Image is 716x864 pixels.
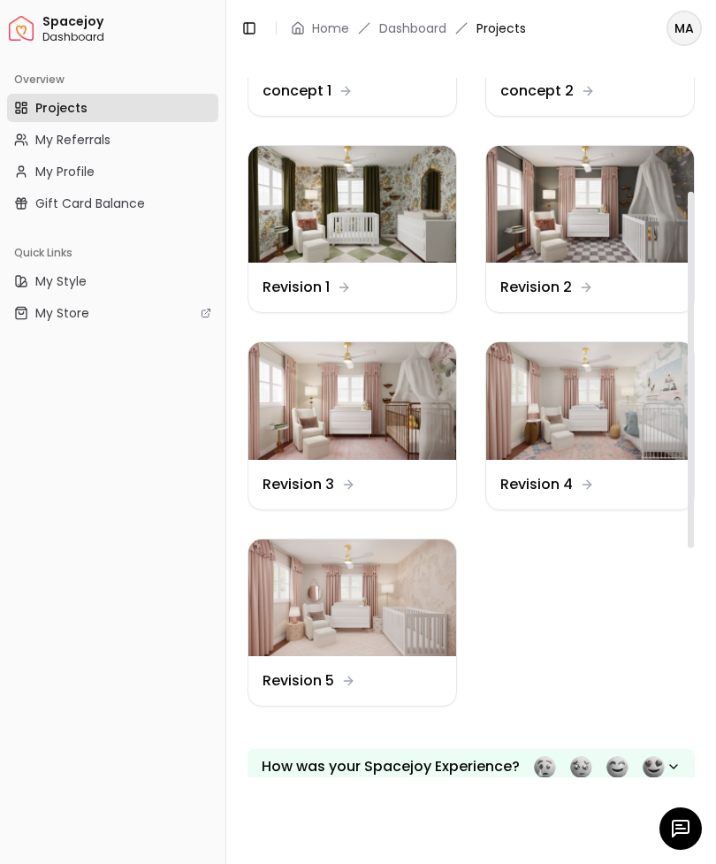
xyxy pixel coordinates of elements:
[248,341,457,509] a: Revision 3Revision 3
[248,539,456,656] img: Revision 5
[248,342,456,459] img: Revision 3
[7,157,218,186] a: My Profile
[7,267,218,295] a: My Style
[291,19,526,37] nav: breadcrumb
[248,145,457,313] a: Revision 1Revision 1
[35,163,95,180] span: My Profile
[42,30,218,44] span: Dashboard
[668,12,700,44] span: MA
[263,277,330,298] dd: Revision 1
[263,474,334,495] dd: Revision 3
[9,16,34,41] img: Spacejoy Logo
[486,146,694,263] img: Revision 2
[263,80,331,102] dd: concept 1
[9,16,34,41] a: Spacejoy
[35,272,87,290] span: My Style
[35,304,89,322] span: My Store
[485,341,695,509] a: Revision 4Revision 4
[35,131,110,149] span: My Referrals
[312,19,349,37] a: Home
[35,99,88,117] span: Projects
[7,94,218,122] a: Projects
[476,19,526,37] span: Projects
[7,239,218,267] div: Quick Links
[486,342,694,459] img: Revision 4
[248,539,457,707] a: Revision 5Revision 5
[500,277,572,298] dd: Revision 2
[7,189,218,218] a: Gift Card Balance
[7,65,218,94] div: Overview
[42,14,218,30] span: Spacejoy
[485,145,695,313] a: Revision 2Revision 2
[248,749,695,785] button: How was your Spacejoy Experience?Feeling terribleFeeling badFeeling goodFeeling awesome
[666,11,702,46] button: MA
[248,146,456,263] img: Revision 1
[500,80,574,102] dd: concept 2
[500,474,573,495] dd: Revision 4
[263,670,334,692] dd: Revision 5
[35,195,145,212] span: Gift Card Balance
[7,126,218,154] a: My Referrals
[379,19,446,37] a: Dashboard
[262,756,520,777] p: How was your Spacejoy Experience?
[7,299,218,327] a: My Store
